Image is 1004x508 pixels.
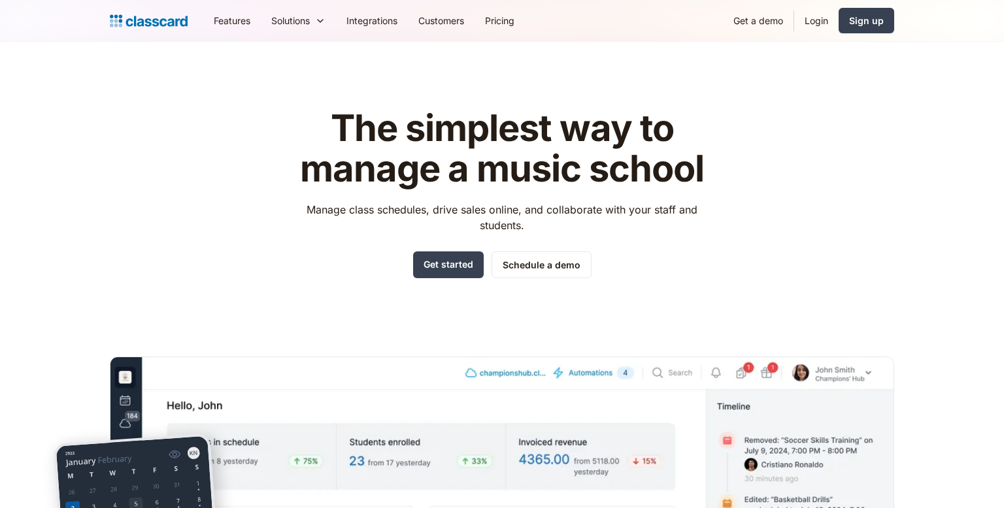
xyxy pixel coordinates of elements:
a: Schedule a demo [492,251,592,278]
a: Get a demo [723,6,794,35]
a: Get started [413,251,484,278]
h1: The simplest way to manage a music school [295,108,710,189]
a: Customers [408,6,475,35]
a: Integrations [336,6,408,35]
a: home [110,12,188,30]
a: Sign up [839,8,894,33]
a: Login [794,6,839,35]
div: Sign up [849,14,884,27]
div: Solutions [271,14,310,27]
a: Pricing [475,6,525,35]
p: Manage class schedules, drive sales online, and collaborate with your staff and students. [295,202,710,233]
div: Solutions [261,6,336,35]
a: Features [203,6,261,35]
